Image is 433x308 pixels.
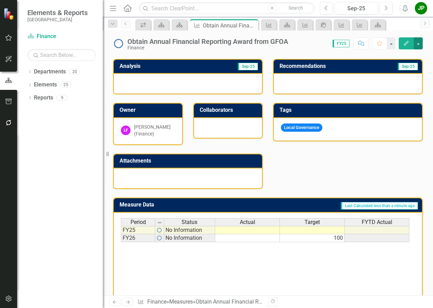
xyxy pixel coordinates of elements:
[3,7,16,20] img: ClearPoint Strategy
[240,219,255,225] span: Actual
[134,123,175,137] div: [PERSON_NAME] (Finance)
[280,107,419,113] h3: Tags
[121,234,155,242] td: FY26
[280,63,375,69] h3: Recommendations
[147,298,166,305] a: Finance
[27,9,88,17] span: Elements & Reports
[164,234,215,242] td: No Information
[34,68,66,76] a: Departments
[169,298,193,305] a: Measures
[288,5,303,11] span: Search
[34,94,53,102] a: Reports
[157,220,162,225] img: 8DAGhfEEPCf229AAAAAElFTkSuQmCC
[157,227,162,233] img: RFFIe5fH8O4AAAAASUVORK5CYII=
[69,69,80,75] div: 20
[203,21,257,30] div: Obtain Annual Financial Reporting Award from GFOA
[131,219,146,225] span: Period
[182,219,197,225] span: Status
[196,298,324,305] div: Obtain Annual Financial Reporting Award from GFOA
[164,226,215,234] td: No Information
[113,38,124,49] img: No Information
[333,40,349,47] span: FY25
[27,17,88,22] small: [GEOGRAPHIC_DATA]
[120,158,259,164] h3: Attachments
[137,298,263,306] div: » »
[398,63,418,70] span: Sep-25
[27,33,96,40] a: Finance
[60,82,71,88] div: 25
[281,123,322,132] span: Local Governance
[57,95,67,100] div: 9
[120,107,179,113] h3: Owner
[238,63,258,70] span: Sep-25
[335,2,378,14] button: Sep-25
[305,219,320,225] span: Target
[27,49,96,61] input: Search Below...
[127,38,288,45] div: Obtain Annual Financial Reporting Award from GFOA
[139,2,315,14] input: Search ClearPoint...
[127,45,288,50] div: Finance
[280,234,345,242] td: 100
[362,219,392,225] span: FYTD Actual
[341,202,418,210] span: Last Calculated less than a minute ago
[200,107,259,113] h3: Collaborators
[121,226,155,234] td: FY25
[121,126,131,135] div: LF
[279,3,313,13] button: Search
[120,202,212,208] h3: Measure Data
[337,4,375,13] div: Sep-25
[415,2,427,14] button: JP
[34,81,57,89] a: Elements
[120,63,189,69] h3: Analysis
[157,235,162,241] img: RFFIe5fH8O4AAAAASUVORK5CYII=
